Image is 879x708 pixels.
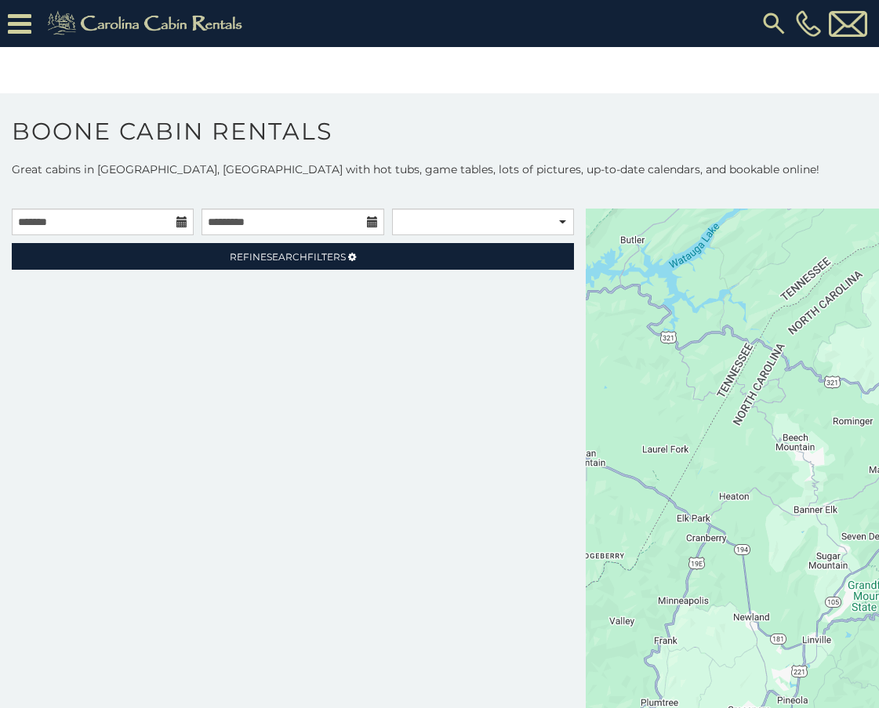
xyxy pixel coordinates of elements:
span: Refine Filters [230,251,346,263]
img: search-regular.svg [760,9,788,38]
span: Search [267,251,307,263]
img: Khaki-logo.png [39,8,256,39]
a: RefineSearchFilters [12,243,574,270]
a: [PHONE_NUMBER] [792,10,825,37]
